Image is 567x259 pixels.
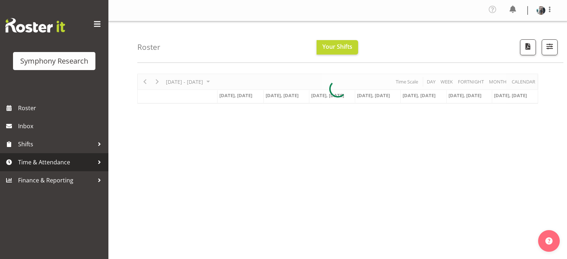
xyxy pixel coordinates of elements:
span: Time & Attendance [18,157,94,168]
img: karen-rimmer509cc44dc399f68592e3a0628bc04820.png [537,6,545,15]
button: Filter Shifts [542,39,558,55]
h4: Roster [137,43,160,51]
img: help-xxl-2.png [545,237,553,245]
button: Your Shifts [317,40,358,55]
button: Download a PDF of the roster according to the set date range. [520,39,536,55]
div: Symphony Research [20,56,88,66]
span: Finance & Reporting [18,175,94,186]
img: Rosterit website logo [5,18,65,33]
span: Your Shifts [322,43,352,51]
span: Inbox [18,121,105,131]
span: Shifts [18,139,94,150]
span: Roster [18,103,105,113]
